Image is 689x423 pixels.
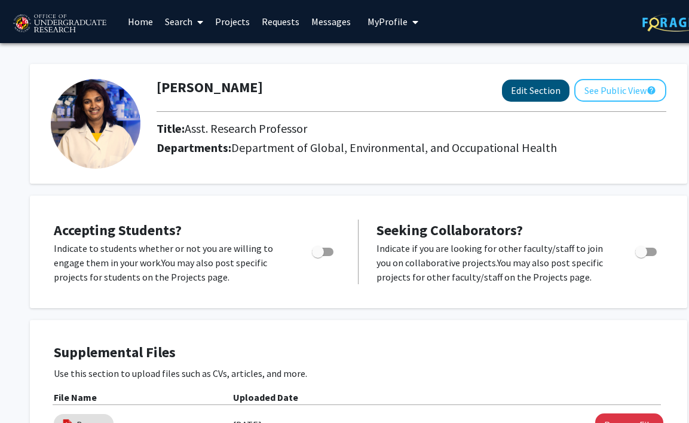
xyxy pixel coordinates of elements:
button: See Public View [574,79,666,102]
a: Messages [305,1,357,42]
h1: [PERSON_NAME] [157,79,263,96]
p: Indicate if you are looking for other faculty/staff to join you on collaborative projects. You ma... [376,241,613,284]
mat-icon: help [647,83,656,98]
h2: Title: [157,121,307,136]
a: Search [159,1,209,42]
button: Edit Section [502,80,569,102]
div: Toggle [307,241,340,259]
iframe: Chat [9,369,51,414]
h2: Departments: [148,141,675,155]
img: Profile Picture [51,79,140,169]
span: Department of Global, Environmental, and Occupational Health [231,140,557,155]
h4: Supplemental Files [54,344,663,361]
p: Indicate to students whether or not you are willing to engage them in your work. You may also pos... [54,241,289,284]
span: Asst. Research Professor [185,121,307,136]
span: Seeking Collaborators? [376,221,523,239]
a: Projects [209,1,256,42]
a: Home [122,1,159,42]
span: Accepting Students? [54,221,182,239]
div: Toggle [630,241,663,259]
b: File Name [54,391,97,403]
a: Requests [256,1,305,42]
b: Uploaded Date [233,391,298,403]
img: University of Maryland Logo [9,9,110,39]
p: Use this section to upload files such as CVs, articles, and more. [54,366,663,381]
span: My Profile [368,16,408,28]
